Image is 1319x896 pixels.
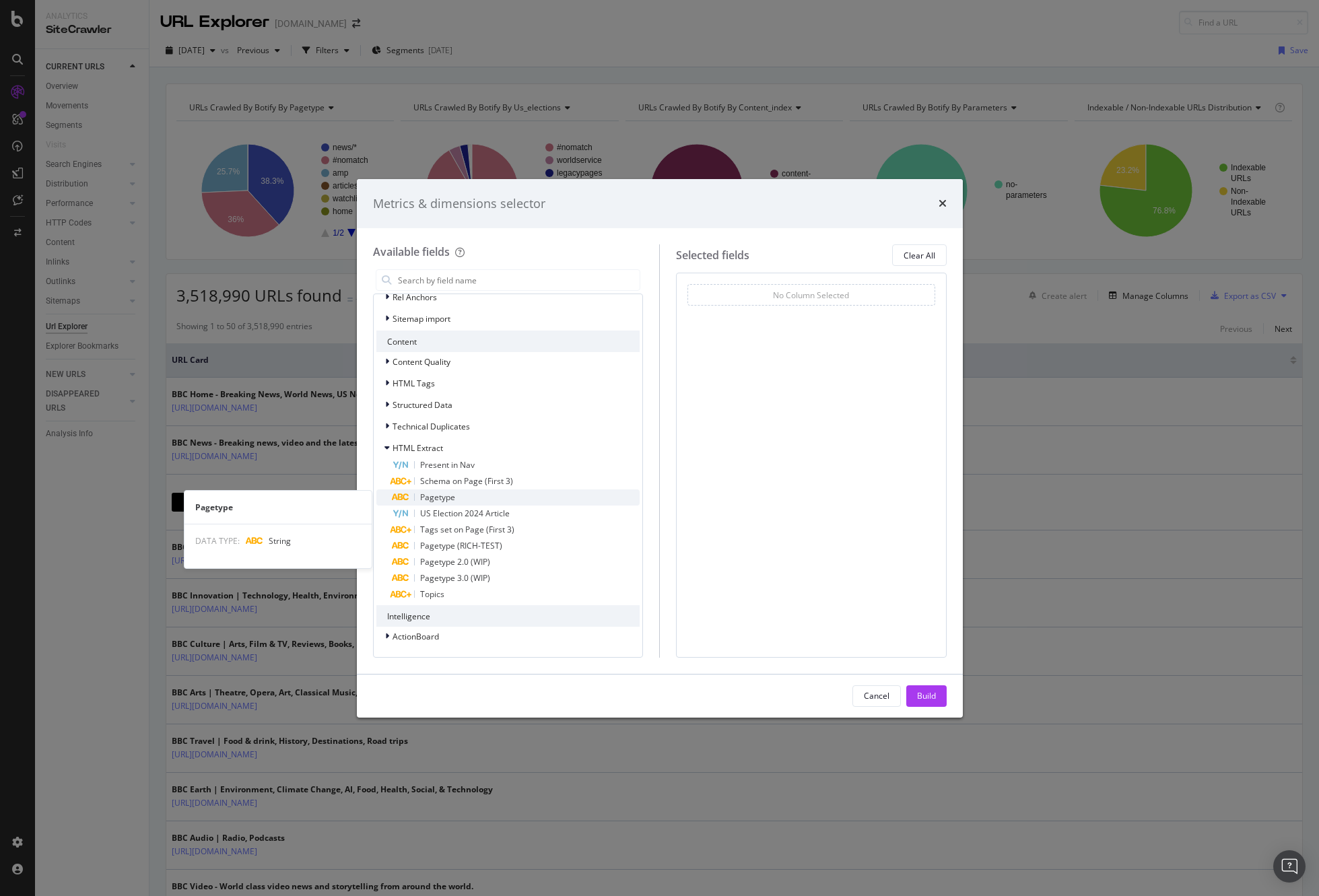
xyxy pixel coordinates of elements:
[420,588,444,600] span: Topics
[373,195,545,213] div: Metrics & dimensions selector
[420,508,510,519] span: US Election 2024 Article
[892,244,947,266] button: Clear All
[864,690,889,701] div: Cancel
[420,475,513,487] span: Schema on Page (First 3)
[393,378,435,389] span: HTML Tags
[393,313,450,324] span: Sitemap import
[376,331,640,352] div: Content
[420,572,490,584] span: Pagetype 3.0 (WIP)
[420,556,490,567] span: Pagetype 2.0 (WIP)
[939,195,947,213] div: times
[397,270,640,290] input: Search by field name
[357,179,963,718] div: modal
[1273,850,1306,883] div: Open Intercom Messenger
[773,289,849,301] div: No Column Selected
[420,459,475,471] span: Present in Nav
[376,605,640,627] div: Intelligence
[906,685,947,707] button: Build
[917,690,936,701] div: Build
[420,540,502,551] span: Pagetype (RICH-TEST)
[184,502,372,513] div: Pagetype
[393,442,443,454] span: HTML Extract
[393,631,439,642] span: ActionBoard
[393,356,450,368] span: Content Quality
[393,399,452,411] span: Structured Data
[676,248,749,263] div: Selected fields
[420,524,514,535] span: Tags set on Page (First 3)
[852,685,901,707] button: Cancel
[393,421,470,432] span: Technical Duplicates
[373,244,450,259] div: Available fields
[420,491,455,503] span: Pagetype
[904,250,935,261] div: Clear All
[393,291,437,303] span: Rel Anchors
